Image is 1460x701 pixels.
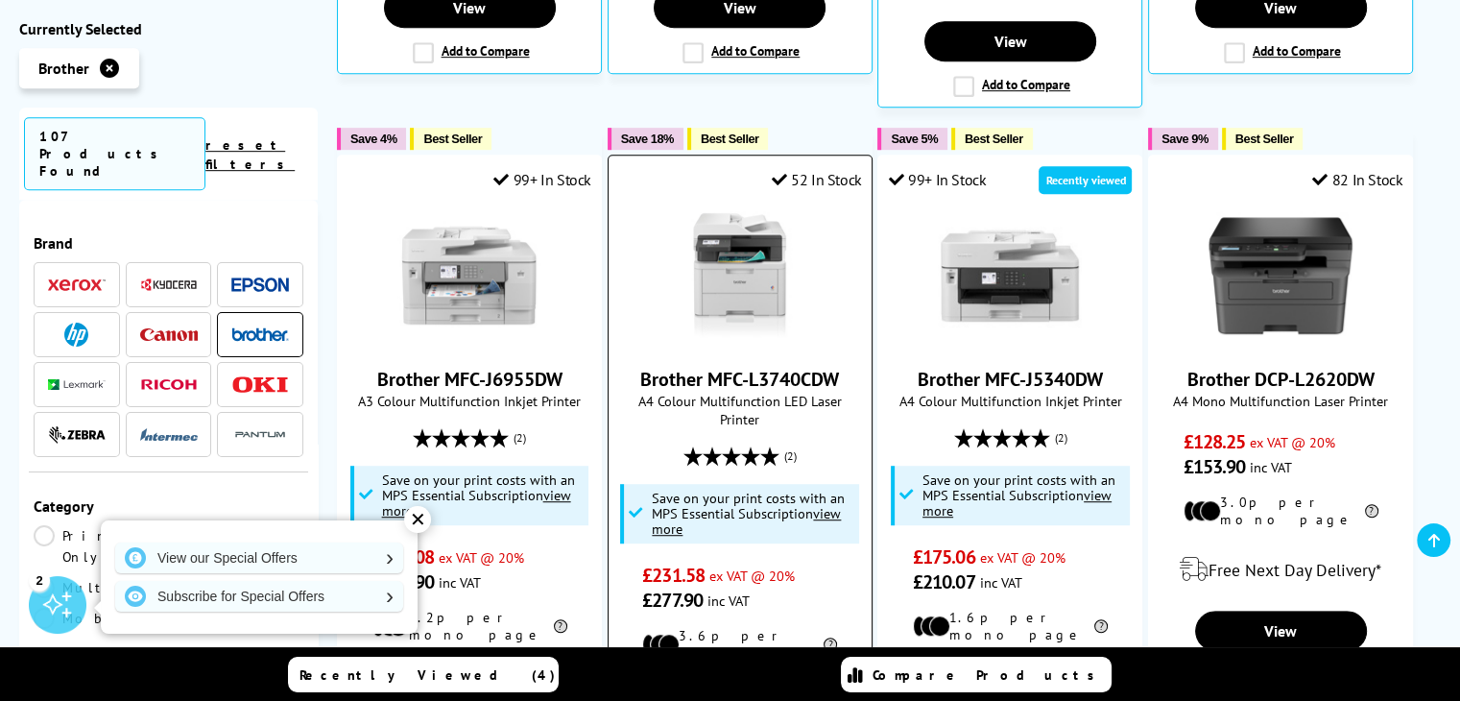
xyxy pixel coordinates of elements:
img: Ricoh [140,379,198,390]
u: view more [382,486,571,520]
span: 107 Products Found [24,117,205,190]
img: HP [64,323,88,347]
a: Pantum [231,423,289,447]
span: Save on your print costs with an MPS Essential Subscription [382,471,575,520]
span: ex VAT @ 20% [980,548,1065,567]
div: Category [34,496,303,516]
a: Zebra [48,423,106,447]
span: inc VAT [707,592,750,610]
label: Add to Compare [1224,42,1341,63]
img: Canon [140,328,198,341]
img: Brother MFC-L3740CDW [668,204,812,348]
span: £231.58 [642,563,705,588]
a: View [924,21,1096,61]
span: A3 Colour Multifunction Inkjet Printer [347,392,591,410]
a: Brother MFC-L3740CDW [640,367,839,392]
a: Subscribe for Special Offers [115,581,403,612]
span: Best Seller [701,132,759,146]
u: view more [922,486,1112,520]
span: (2) [1054,420,1066,456]
span: £175.06 [913,544,975,569]
a: Xerox [48,273,106,297]
a: OKI [231,373,289,397]
span: ex VAT @ 20% [1250,433,1335,451]
img: Pantum [231,423,289,447]
span: ex VAT @ 20% [709,567,795,585]
span: (2) [784,438,797,474]
span: Save 9% [1161,132,1208,146]
span: £153.90 [1184,454,1246,479]
div: 2 [29,569,50,591]
div: 82 In Stock [1312,170,1402,189]
span: (2) [514,420,526,456]
span: A4 Colour Multifunction LED Laser Printer [618,392,862,428]
img: OKI [231,376,289,393]
button: Best Seller [687,128,769,150]
li: 1.2p per mono page [371,609,566,643]
a: reset filters [205,136,295,173]
span: Save 5% [891,132,937,146]
a: Lexmark [48,373,106,397]
div: Currently Selected [19,19,318,38]
li: 3.6p per mono page [642,627,837,662]
label: Add to Compare [953,76,1070,97]
a: View [1195,611,1367,651]
a: Brother DCP-L2620DW [1209,332,1352,351]
span: Save 4% [350,132,396,146]
div: Recently viewed [1039,166,1132,194]
div: 99+ In Stock [493,170,591,189]
span: Brother [38,59,89,78]
button: Save 9% [1148,128,1217,150]
img: Epson [231,278,289,292]
a: Compare Products [841,657,1112,692]
span: Recently Viewed (4) [299,666,556,684]
a: Canon [140,323,198,347]
img: Intermec [140,428,198,442]
a: Brother MFC-J5340DW [918,367,1103,392]
span: Save on your print costs with an MPS Essential Subscription [652,489,845,538]
span: A4 Colour Multifunction Inkjet Printer [888,392,1132,410]
a: Brother MFC-J5340DW [938,332,1082,351]
img: Brother DCP-L2620DW [1209,204,1352,348]
span: inc VAT [1250,458,1292,476]
span: A4 Mono Multifunction Laser Printer [1159,392,1402,410]
span: Best Seller [423,132,482,146]
div: 99+ In Stock [888,170,986,189]
button: Best Seller [951,128,1033,150]
label: Add to Compare [682,42,800,63]
span: Best Seller [965,132,1023,146]
span: £128.25 [1184,429,1246,454]
button: Save 18% [608,128,683,150]
button: Save 5% [877,128,946,150]
div: 52 In Stock [772,170,862,189]
img: Brother MFC-J5340DW [938,204,1082,348]
img: Brother MFC-J6955DW [397,204,541,348]
span: Best Seller [1235,132,1294,146]
a: Ricoh [140,373,198,397]
a: Brother DCP-L2620DW [1187,367,1375,392]
span: Save 18% [621,132,674,146]
div: Brand [34,233,303,253]
img: Lexmark [48,379,106,391]
button: Best Seller [410,128,491,150]
a: Kyocera [140,273,198,297]
a: Recently Viewed (4) [288,657,559,692]
li: 3.0p per mono page [1184,494,1378,528]
a: Print Only [34,525,169,568]
span: Save on your print costs with an MPS Essential Subscription [922,471,1115,520]
img: Kyocera [140,278,198,292]
img: Xerox [48,278,106,292]
span: Compare Products [873,666,1105,684]
img: Brother [231,327,289,341]
a: HP [48,323,106,347]
span: inc VAT [980,573,1022,592]
span: £210.07 [913,569,975,594]
u: view more [652,504,841,538]
a: View our Special Offers [115,543,403,573]
div: modal_delivery [1159,543,1402,596]
a: Epson [231,273,289,297]
li: 1.6p per mono page [913,609,1108,643]
a: Brother MFC-J6955DW [377,367,562,392]
span: £277.90 [642,588,703,613]
span: inc VAT [439,573,481,592]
